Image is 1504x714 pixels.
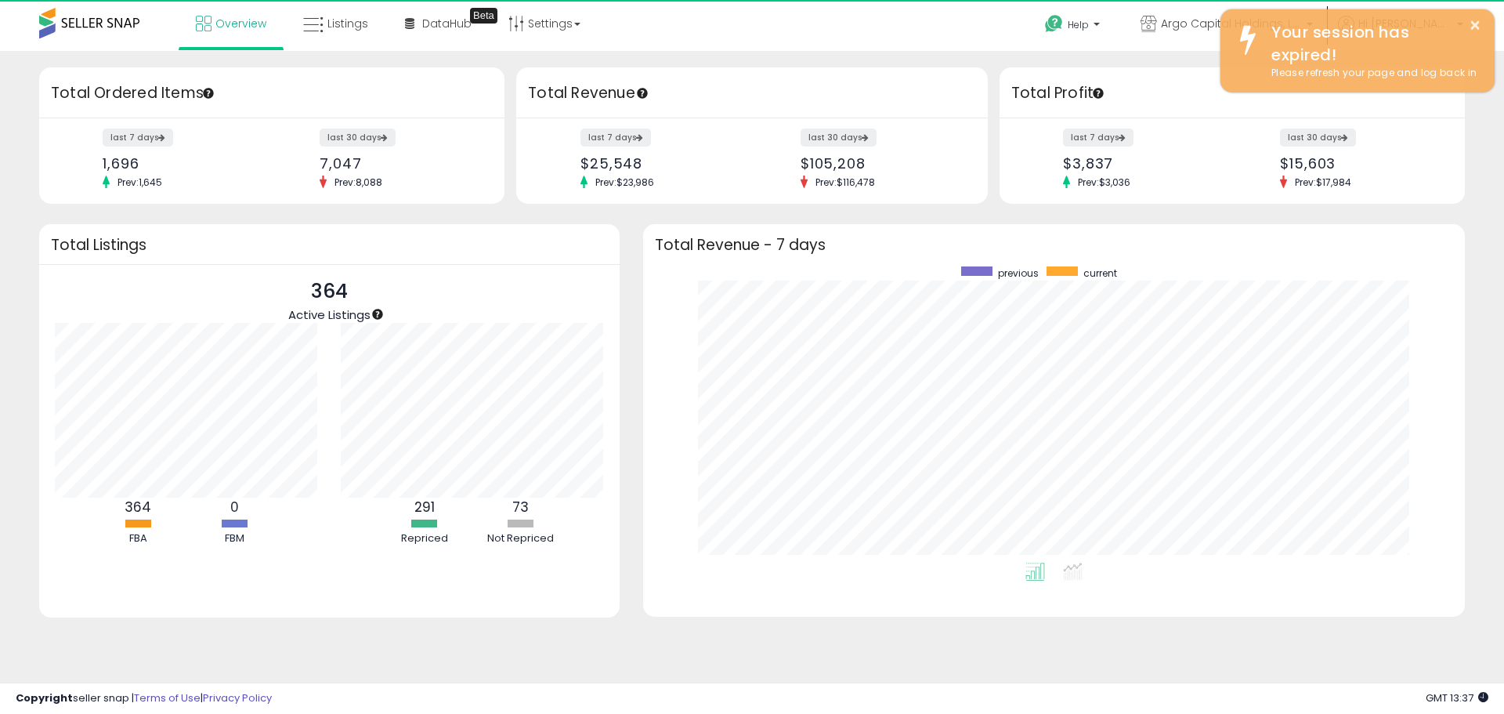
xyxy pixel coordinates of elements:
div: Tooltip anchor [371,307,385,321]
div: Tooltip anchor [201,86,215,100]
div: Please refresh your page and log back in [1260,66,1483,81]
label: last 30 days [320,129,396,147]
div: $25,548 [580,155,740,172]
div: seller snap | | [16,691,272,706]
b: 0 [230,498,239,516]
label: last 30 days [1280,129,1356,147]
span: DataHub [422,16,472,31]
label: last 7 days [580,129,651,147]
b: 73 [512,498,529,516]
p: 364 [288,277,371,306]
div: Tooltip anchor [635,86,649,100]
div: Tooltip anchor [1091,86,1105,100]
div: FBA [91,531,185,546]
div: FBM [187,531,281,546]
span: current [1083,266,1117,280]
h3: Total Listings [51,239,608,251]
button: × [1469,16,1481,35]
span: Prev: $17,984 [1287,176,1359,189]
div: Your session has expired! [1260,21,1483,66]
span: Prev: $116,478 [808,176,883,189]
span: Overview [215,16,266,31]
b: 364 [125,498,151,516]
span: Argo Capital Holdings, LLLC [1161,16,1302,31]
span: Listings [327,16,368,31]
span: Prev: $3,036 [1070,176,1138,189]
div: $15,603 [1280,155,1437,172]
h3: Total Revenue - 7 days [655,239,1453,251]
a: Privacy Policy [203,690,272,705]
div: $3,837 [1063,155,1220,172]
span: Prev: $23,986 [587,176,662,189]
span: Active Listings [288,306,371,323]
div: $105,208 [801,155,960,172]
div: Tooltip anchor [470,8,497,24]
span: Help [1068,18,1089,31]
a: Help [1032,2,1115,51]
span: 2025-09-12 13:37 GMT [1426,690,1488,705]
a: Terms of Use [134,690,201,705]
div: Repriced [378,531,472,546]
h3: Total Profit [1011,82,1453,104]
i: Get Help [1044,14,1064,34]
strong: Copyright [16,690,73,705]
b: 291 [414,498,435,516]
div: Not Repriced [474,531,568,546]
label: last 7 days [1063,129,1133,147]
div: 7,047 [320,155,477,172]
h3: Total Revenue [528,82,976,104]
div: 1,696 [103,155,260,172]
span: Prev: 1,645 [110,176,170,189]
label: last 30 days [801,129,877,147]
label: last 7 days [103,129,173,147]
span: previous [998,266,1039,280]
span: Prev: 8,088 [327,176,390,189]
h3: Total Ordered Items [51,82,493,104]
